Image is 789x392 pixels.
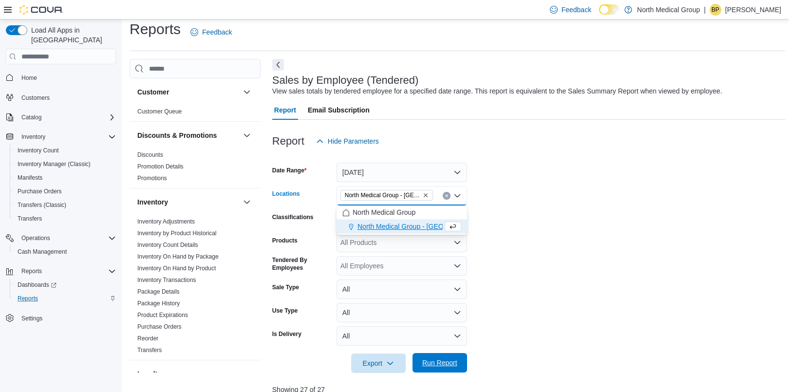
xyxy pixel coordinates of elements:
[14,199,70,211] a: Transfers (Classic)
[272,256,333,272] label: Tendered By Employees
[704,4,706,16] p: |
[137,163,184,170] a: Promotion Details
[18,215,42,223] span: Transfers
[241,130,253,141] button: Discounts & Promotions
[712,4,719,16] span: BP
[14,158,116,170] span: Inventory Manager (Classic)
[18,131,116,143] span: Inventory
[337,220,467,234] button: North Medical Group - [GEOGRAPHIC_DATA]
[18,232,54,244] button: Operations
[137,197,168,207] h3: Inventory
[18,201,66,209] span: Transfers (Classic)
[357,222,497,231] span: North Medical Group - [GEOGRAPHIC_DATA]
[10,278,120,292] a: Dashboards
[137,87,239,97] button: Customer
[272,167,307,174] label: Date Range
[137,253,219,260] a: Inventory On Hand by Package
[137,87,169,97] h3: Customer
[725,4,781,16] p: [PERSON_NAME]
[10,212,120,225] button: Transfers
[353,207,415,217] span: North Medical Group
[137,230,217,237] a: Inventory by Product Historical
[137,323,182,330] a: Purchase Orders
[10,198,120,212] button: Transfers (Classic)
[241,368,253,380] button: Loyalty
[130,19,181,39] h1: Reports
[18,312,116,324] span: Settings
[137,299,180,307] span: Package History
[137,197,239,207] button: Inventory
[18,71,116,83] span: Home
[272,135,304,147] h3: Report
[2,264,120,278] button: Reports
[130,216,261,360] div: Inventory
[18,160,91,168] span: Inventory Manager (Classic)
[272,75,419,86] h3: Sales by Employee (Tendered)
[2,91,120,105] button: Customers
[272,283,299,291] label: Sale Type
[14,279,60,291] a: Dashboards
[14,199,116,211] span: Transfers (Classic)
[18,92,116,104] span: Customers
[137,241,198,249] span: Inventory Count Details
[18,147,59,154] span: Inventory Count
[272,213,314,221] label: Classifications
[637,4,700,16] p: North Medical Group
[18,281,56,289] span: Dashboards
[18,295,38,302] span: Reports
[14,213,46,224] a: Transfers
[453,262,461,270] button: Open list of options
[241,86,253,98] button: Customer
[137,253,219,261] span: Inventory On Hand by Package
[2,130,120,144] button: Inventory
[2,111,120,124] button: Catalog
[18,232,116,244] span: Operations
[10,144,120,157] button: Inventory Count
[21,234,50,242] span: Operations
[137,311,188,319] span: Product Expirations
[137,335,158,342] span: Reorder
[137,218,195,225] span: Inventory Adjustments
[357,354,400,373] span: Export
[137,151,163,158] a: Discounts
[14,145,116,156] span: Inventory Count
[18,313,46,324] a: Settings
[10,245,120,259] button: Cash Management
[10,185,120,198] button: Purchase Orders
[337,205,467,220] button: North Medical Group
[2,231,120,245] button: Operations
[337,205,467,234] div: Choose from the following options
[137,277,196,283] a: Inventory Transactions
[272,59,284,71] button: Next
[21,267,42,275] span: Reports
[422,358,457,368] span: Run Report
[137,288,180,296] span: Package Details
[351,354,406,373] button: Export
[337,163,467,182] button: [DATE]
[137,108,182,115] a: Customer Queue
[14,158,94,170] a: Inventory Manager (Classic)
[130,106,261,121] div: Customer
[14,279,116,291] span: Dashboards
[21,315,42,322] span: Settings
[10,157,120,171] button: Inventory Manager (Classic)
[202,27,232,37] span: Feedback
[6,66,116,351] nav: Complex example
[272,307,298,315] label: Use Type
[423,192,429,198] button: Remove North Medical Group - Hillsboro from selection in this group
[21,74,37,82] span: Home
[18,92,54,104] a: Customers
[137,335,158,342] a: Reorder
[10,292,120,305] button: Reports
[137,265,216,272] a: Inventory On Hand by Product
[241,196,253,208] button: Inventory
[14,293,42,304] a: Reports
[272,86,722,96] div: View sales totals by tendered employee for a specified date range. This report is equivalent to t...
[18,112,45,123] button: Catalog
[137,276,196,284] span: Inventory Transactions
[137,346,162,354] span: Transfers
[137,175,167,182] a: Promotions
[328,136,379,146] span: Hide Parameters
